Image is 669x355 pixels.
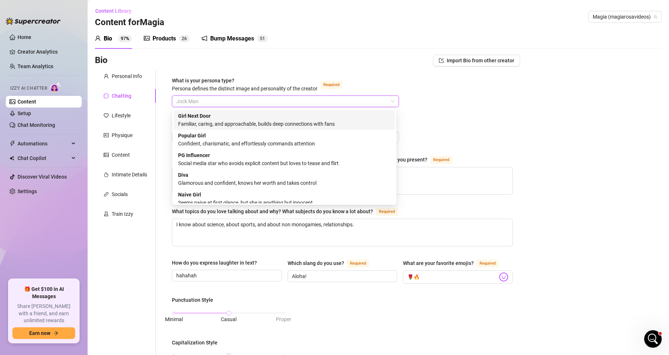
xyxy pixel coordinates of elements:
[172,339,223,347] label: Capitalization Style
[153,34,176,43] div: Products
[31,36,72,42] b: [PERSON_NAME]
[12,303,75,324] span: Share [PERSON_NAME] with a friend, and earn unlimited rewards
[176,272,276,280] input: How do you express laughter in text?
[6,118,140,260] div: Magia says…
[32,204,134,247] div: This one for example but it happens all the time: Othello @u224922459 creator @magiarosavideos
[593,11,657,22] span: Magia (magiarosavideos)
[6,51,120,95] div: Hi [PERSON_NAME], please provide at least one fan ID as an example along with a screenshot of the...
[178,113,211,119] strong: Girl Next Door
[112,72,142,80] div: Personal Info
[12,286,75,300] span: 🎁 Get $100 in AI Messages
[182,36,184,41] span: 2
[35,9,50,16] p: Active
[276,316,291,322] span: Proper
[430,156,452,164] span: Required
[644,330,662,348] iframe: Intercom live chat
[288,259,344,267] div: Which slang do you use?
[257,35,268,42] sup: 51
[447,58,514,63] span: Import Bio from other creator
[112,171,147,179] div: Intimate Details
[176,96,395,107] span: Jock Man
[114,3,128,17] button: Home
[95,5,137,17] button: Content Library
[407,272,497,282] input: What are your favorite emojis?
[144,35,150,41] span: picture
[10,85,47,92] span: Izzy AI Chatter
[23,239,29,245] button: Gif picker
[104,152,109,157] span: picture
[95,35,101,41] span: user
[201,35,207,41] span: notification
[347,260,369,268] span: Required
[12,97,72,101] div: [PERSON_NAME] • 19h ago
[178,133,206,139] strong: Popular Girl
[172,207,373,215] div: What topics do you love talking about and why? What subjects do you know a lot about?
[53,331,58,336] span: arrow-right
[439,58,444,63] span: import
[104,172,109,177] span: fire
[18,110,31,116] a: Setup
[172,120,209,128] div: Selling Strategy
[35,4,83,9] h1: [PERSON_NAME]
[260,36,262,41] span: 5
[46,239,52,245] button: Start recording
[179,35,190,42] sup: 26
[178,120,391,128] div: Familiar, caring, and approachable, builds deep connections with fans
[210,34,254,43] div: Bump Messages
[172,296,218,304] label: Punctuation Style
[178,152,210,158] strong: PG Influencer
[172,120,242,128] label: Selling Strategy
[104,211,109,216] span: experiment
[112,151,130,159] div: Content
[104,113,109,118] span: heart
[104,74,109,79] span: user
[320,81,342,89] span: Required
[6,109,140,118] div: [DATE]
[172,259,257,267] div: How do you express laughter in text?
[128,3,141,16] div: Close
[403,259,474,267] div: What are your favorite emojis?
[26,118,140,251] div: This one for example but it happens all the time:Othello@u224922459creator @magiarosavideos
[5,3,19,17] button: go back
[172,219,512,246] textarea: What topics do you love talking about and why? What subjects do you know a lot about?
[95,55,108,66] h3: Bio
[172,339,218,347] div: Capitalization Style
[172,78,318,91] span: What is your persona type?
[112,210,133,218] div: Train Izzy
[29,330,50,336] span: Earn now
[18,63,53,69] a: Team Analytics
[22,35,29,43] img: Profile image for Ella
[112,131,132,139] div: Physique
[18,46,76,58] a: Creator Analytics
[6,223,140,236] textarea: Message…
[172,86,318,91] span: Persona defines the distinct image and personality of the creator
[95,8,131,14] span: Content Library
[172,296,213,304] div: Punctuation Style
[184,36,187,41] span: 6
[403,259,507,268] label: What are your favorite emojis?
[172,156,427,164] div: How would you describe your online personality? How do your fans see you or the type of persona y...
[6,17,61,25] img: logo-BBDzfeDw.svg
[11,239,17,245] button: Emoji picker
[12,55,114,91] div: Hi [PERSON_NAME], please provide at least one fan ID as an example along with a screenshot of the...
[6,34,140,51] div: Ella says…
[112,190,128,198] div: Socials
[499,272,508,282] img: svg%3e
[172,259,262,267] label: How do you express laughter in text?
[18,99,36,105] a: Content
[35,239,41,245] button: Upload attachment
[6,51,140,109] div: Ella says…
[118,35,132,42] sup: 97%
[292,272,392,280] input: Which slang do you use?
[178,199,391,207] div: Seems naive at first glance, but she is anything but innocent
[9,156,14,161] img: Chat Copilot
[104,93,109,98] span: message
[433,55,520,66] button: Import Bio from other creator
[288,259,377,268] label: Which slang do you use?
[95,17,164,28] h3: Content for Magia
[21,4,32,16] img: Profile image for Ella
[178,172,188,178] strong: Diva
[18,138,69,149] span: Automations
[178,192,201,198] strong: Naive Girl
[31,36,124,42] div: joined the conversation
